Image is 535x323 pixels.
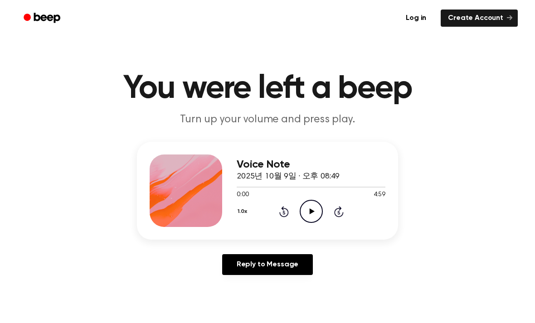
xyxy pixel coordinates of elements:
a: Reply to Message [222,254,313,275]
a: Log in [397,8,435,29]
h3: Voice Note [237,159,385,171]
span: 4:59 [374,190,385,200]
span: 2025년 10월 9일 · 오후 08:49 [237,173,340,181]
h1: You were left a beep [35,72,500,105]
p: Turn up your volume and press play. [93,112,442,127]
button: 1.0x [237,204,250,219]
span: 0:00 [237,190,248,200]
a: Beep [17,10,68,27]
a: Create Account [441,10,518,27]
